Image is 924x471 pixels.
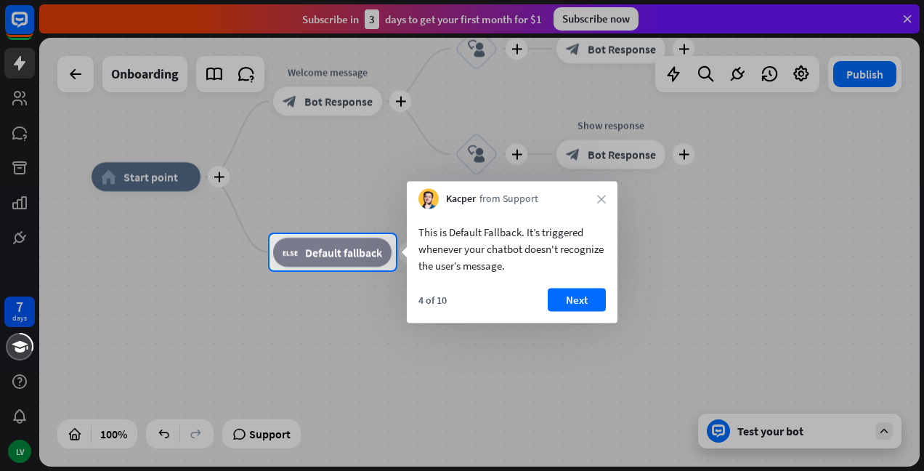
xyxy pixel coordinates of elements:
[12,6,55,49] button: Open LiveChat chat widget
[597,195,606,204] i: close
[446,192,476,206] span: Kacper
[418,294,447,307] div: 4 of 10
[479,192,538,206] span: from Support
[305,245,382,259] span: Default fallback
[418,224,606,274] div: This is Default Fallback. It’s triggered whenever your chatbot doesn't recognize the user’s message.
[548,289,606,312] button: Next
[283,245,298,259] i: block_fallback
